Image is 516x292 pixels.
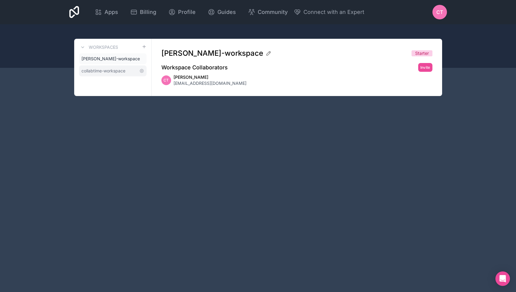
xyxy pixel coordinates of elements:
span: [EMAIL_ADDRESS][DOMAIN_NAME] [174,80,246,86]
span: Connect with an Expert [303,8,364,16]
a: Profile [164,5,200,19]
span: Guides [217,8,236,16]
a: Billing [125,5,161,19]
span: Community [258,8,288,16]
div: Open Intercom Messenger [495,271,510,286]
span: Profile [178,8,196,16]
span: [PERSON_NAME]-workspace [81,56,140,62]
button: Connect with an Expert [294,8,364,16]
span: Starter [415,50,429,56]
span: Billing [140,8,156,16]
a: Community [243,5,293,19]
span: CT [164,78,169,83]
a: Apps [90,5,123,19]
button: Invite [418,63,432,72]
span: CT [436,8,443,16]
a: [PERSON_NAME]-workspace [79,53,147,64]
span: [PERSON_NAME]-workspace [161,48,263,58]
span: Apps [104,8,118,16]
a: Guides [203,5,241,19]
a: Workspaces [79,44,118,51]
h3: Workspaces [89,44,118,50]
span: [PERSON_NAME] [174,74,246,80]
a: collabtime-workspace [79,65,147,76]
h2: Workspace Collaborators [161,63,228,72]
span: collabtime-workspace [81,68,125,74]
